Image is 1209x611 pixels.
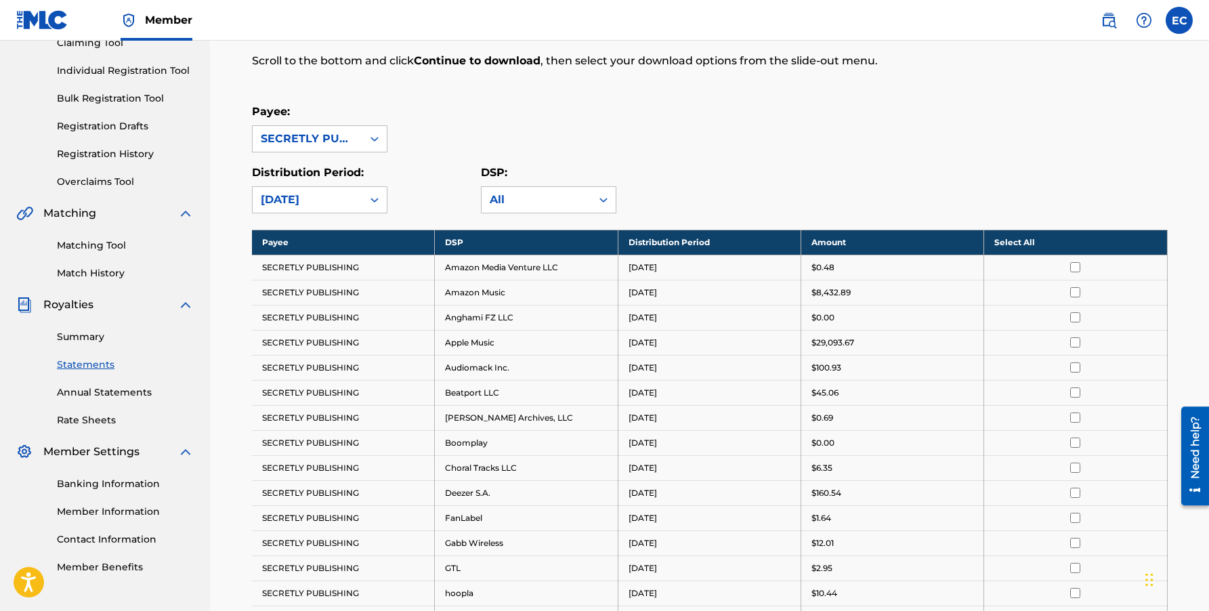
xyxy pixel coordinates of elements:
[811,537,834,549] p: $12.01
[57,560,194,574] a: Member Benefits
[984,230,1167,255] th: Select All
[618,505,801,530] td: [DATE]
[811,462,832,474] p: $6.35
[435,380,618,405] td: Beatport LLC
[252,230,435,255] th: Payee
[811,412,833,424] p: $0.69
[57,385,194,400] a: Annual Statements
[811,487,841,499] p: $160.54
[435,330,618,355] td: Apple Music
[435,280,618,305] td: Amazon Music
[252,330,435,355] td: SECRETLY PUBLISHING
[57,119,194,133] a: Registration Drafts
[811,562,832,574] p: $2.95
[1171,401,1209,510] iframe: Resource Center
[435,430,618,455] td: Boomplay
[177,205,194,222] img: expand
[435,505,618,530] td: FanLabel
[811,362,841,374] p: $100.93
[252,355,435,380] td: SECRETLY PUBLISHING
[618,355,801,380] td: [DATE]
[435,455,618,480] td: Choral Tracks LLC
[1166,7,1193,34] div: User Menu
[145,12,192,28] span: Member
[261,192,354,208] div: [DATE]
[252,505,435,530] td: SECRETLY PUBLISHING
[1141,546,1209,611] div: Chat Widget
[435,555,618,581] td: GTL
[811,261,834,274] p: $0.48
[57,91,194,106] a: Bulk Registration Tool
[57,505,194,519] a: Member Information
[252,255,435,280] td: SECRETLY PUBLISHING
[618,330,801,355] td: [DATE]
[435,355,618,380] td: Audiomack Inc.
[57,532,194,547] a: Contact Information
[481,166,507,179] label: DSP:
[811,512,831,524] p: $1.64
[57,358,194,372] a: Statements
[1136,12,1152,28] img: help
[1095,7,1122,34] a: Public Search
[177,297,194,313] img: expand
[252,380,435,405] td: SECRETLY PUBLISHING
[43,297,93,313] span: Royalties
[252,280,435,305] td: SECRETLY PUBLISHING
[618,405,801,430] td: [DATE]
[252,555,435,581] td: SECRETLY PUBLISHING
[618,555,801,581] td: [DATE]
[811,587,837,599] p: $10.44
[252,480,435,505] td: SECRETLY PUBLISHING
[252,105,290,118] label: Payee:
[618,280,801,305] td: [DATE]
[252,455,435,480] td: SECRETLY PUBLISHING
[414,54,540,67] strong: Continue to download
[121,12,137,28] img: Top Rightsholder
[811,337,854,349] p: $29,093.67
[1130,7,1158,34] div: Help
[618,530,801,555] td: [DATE]
[16,444,33,460] img: Member Settings
[57,36,194,50] a: Claiming Tool
[435,230,618,255] th: DSP
[252,305,435,330] td: SECRETLY PUBLISHING
[811,287,851,299] p: $8,432.89
[490,192,583,208] div: All
[618,455,801,480] td: [DATE]
[252,581,435,606] td: SECRETLY PUBLISHING
[618,430,801,455] td: [DATE]
[57,266,194,280] a: Match History
[811,387,839,399] p: $45.06
[435,530,618,555] td: Gabb Wireless
[252,53,957,69] p: Scroll to the bottom and click , then select your download options from the slide-out menu.
[57,330,194,344] a: Summary
[811,312,834,324] p: $0.00
[252,405,435,430] td: SECRETLY PUBLISHING
[16,10,68,30] img: MLC Logo
[57,238,194,253] a: Matching Tool
[435,405,618,430] td: [PERSON_NAME] Archives, LLC
[57,175,194,189] a: Overclaims Tool
[1101,12,1117,28] img: search
[435,581,618,606] td: hoopla
[57,64,194,78] a: Individual Registration Tool
[435,305,618,330] td: Anghami FZ LLC
[16,205,33,222] img: Matching
[811,437,834,449] p: $0.00
[252,430,435,455] td: SECRETLY PUBLISHING
[57,413,194,427] a: Rate Sheets
[43,444,140,460] span: Member Settings
[801,230,983,255] th: Amount
[618,380,801,405] td: [DATE]
[261,131,354,147] div: SECRETLY PUBLISHING
[16,297,33,313] img: Royalties
[618,255,801,280] td: [DATE]
[57,147,194,161] a: Registration History
[435,480,618,505] td: Deezer S.A.
[618,480,801,505] td: [DATE]
[435,255,618,280] td: Amazon Media Venture LLC
[618,305,801,330] td: [DATE]
[618,230,801,255] th: Distribution Period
